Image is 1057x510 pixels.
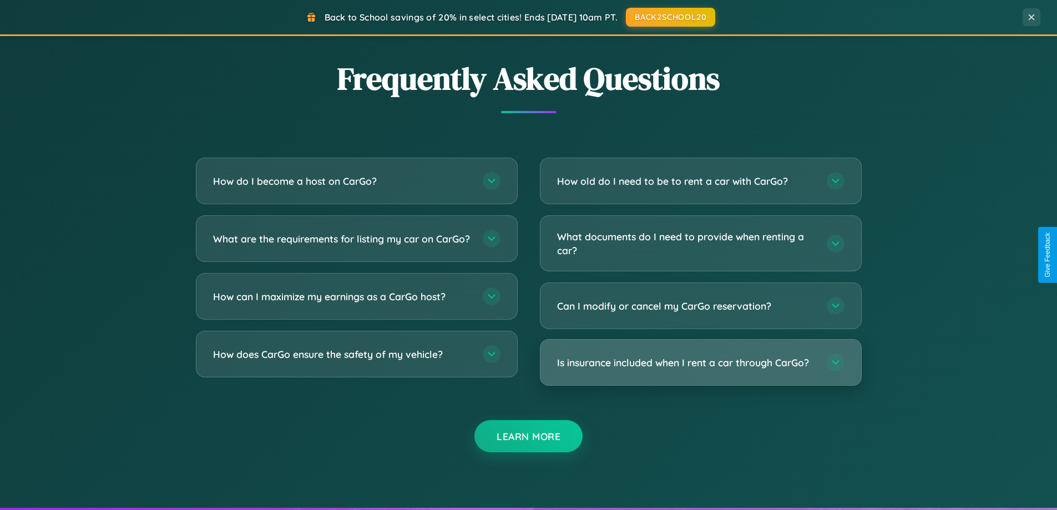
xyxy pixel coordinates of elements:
[557,174,816,188] h3: How old do I need to be to rent a car with CarGo?
[474,420,583,452] button: Learn More
[213,347,472,361] h3: How does CarGo ensure the safety of my vehicle?
[1044,233,1051,277] div: Give Feedback
[557,299,816,313] h3: Can I modify or cancel my CarGo reservation?
[626,8,715,27] button: BACK2SCHOOL20
[196,57,862,100] h2: Frequently Asked Questions
[557,230,816,257] h3: What documents do I need to provide when renting a car?
[213,174,472,188] h3: How do I become a host on CarGo?
[213,290,472,304] h3: How can I maximize my earnings as a CarGo host?
[325,12,618,23] span: Back to School savings of 20% in select cities! Ends [DATE] 10am PT.
[213,232,472,246] h3: What are the requirements for listing my car on CarGo?
[557,356,816,370] h3: Is insurance included when I rent a car through CarGo?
